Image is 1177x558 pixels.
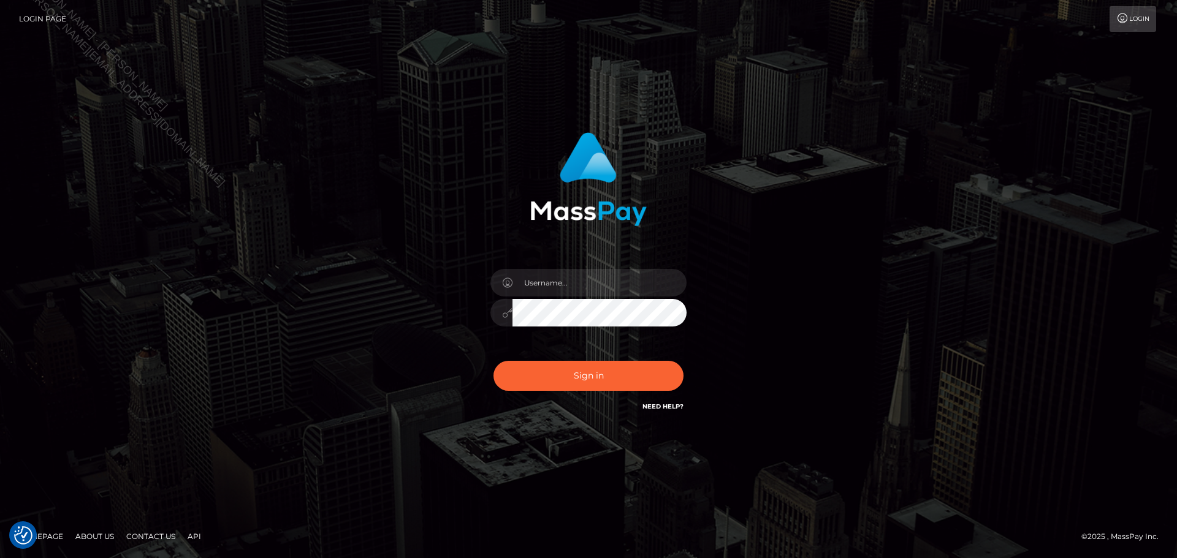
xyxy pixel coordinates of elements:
[183,527,206,546] a: API
[121,527,180,546] a: Contact Us
[1081,530,1168,543] div: © 2025 , MassPay Inc.
[13,527,68,546] a: Homepage
[14,526,32,545] img: Revisit consent button
[70,527,119,546] a: About Us
[493,361,684,391] button: Sign in
[512,269,687,296] input: Username...
[14,526,32,545] button: Consent Preferences
[19,6,66,32] a: Login Page
[530,132,647,226] img: MassPay Login
[642,402,684,410] a: Need Help?
[1110,6,1156,32] a: Login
